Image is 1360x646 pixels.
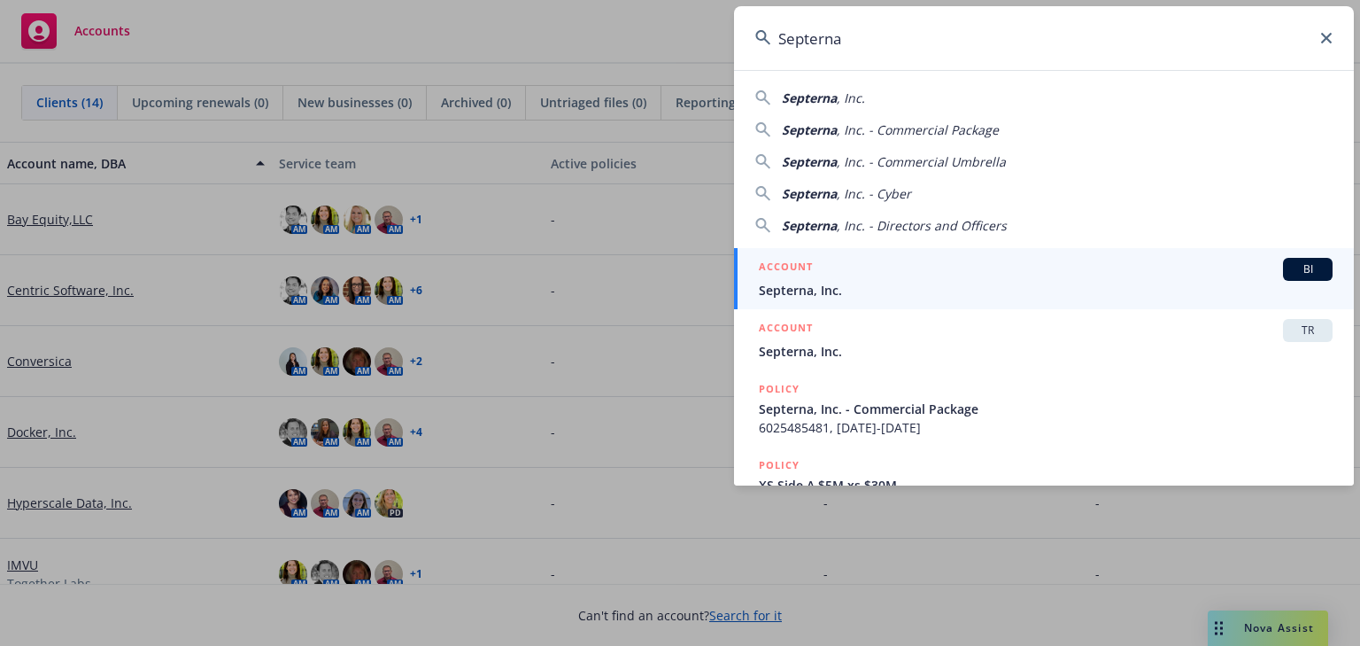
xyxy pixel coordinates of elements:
span: Septerna [782,153,837,170]
span: Septerna [782,185,837,202]
span: Septerna [782,121,837,138]
h5: ACCOUNT [759,258,813,279]
a: ACCOUNTTRSepterna, Inc. [734,309,1354,370]
span: , Inc. - Commercial Umbrella [837,153,1006,170]
a: ACCOUNTBISepterna, Inc. [734,248,1354,309]
span: , Inc. - Directors and Officers [837,217,1007,234]
span: , Inc. - Commercial Package [837,121,999,138]
span: XS Side A $5M xs $30M [759,476,1333,494]
h5: ACCOUNT [759,319,813,340]
span: Septerna [782,90,837,106]
a: POLICYXS Side A $5M xs $30M [734,447,1354,523]
span: , Inc. - Cyber [837,185,911,202]
span: , Inc. [837,90,865,106]
span: Septerna [782,217,837,234]
h5: POLICY [759,380,800,398]
span: Septerna, Inc. - Commercial Package [759,400,1333,418]
span: Septerna, Inc. [759,281,1333,300]
a: POLICYSepterna, Inc. - Commercial Package6025485481, [DATE]-[DATE] [734,370,1354,447]
span: BI [1290,261,1325,277]
span: 6025485481, [DATE]-[DATE] [759,418,1333,437]
input: Search... [734,6,1354,70]
h5: POLICY [759,456,800,474]
span: Septerna, Inc. [759,342,1333,361]
span: TR [1290,323,1325,339]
